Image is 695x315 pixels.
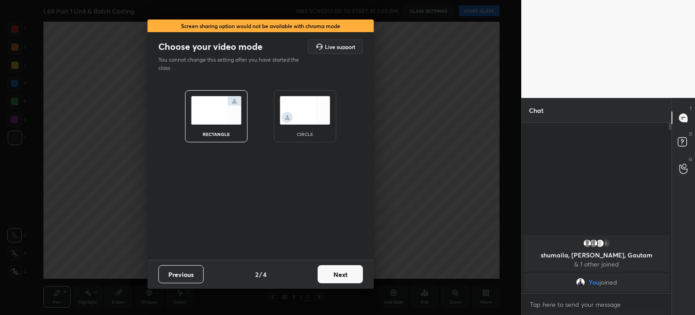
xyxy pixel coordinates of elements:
[158,265,204,283] button: Previous
[522,98,551,122] p: Chat
[589,239,598,248] img: default.png
[198,132,234,136] div: rectangle
[255,270,258,279] h4: 2
[576,278,585,287] img: 78d879e9ade943c4a63fa74a256d960a.jpg
[325,44,355,49] h5: Live support
[689,156,692,163] p: G
[191,96,242,125] img: normalScreenIcon.ae25ed63.svg
[280,96,330,125] img: circleScreenIcon.acc0effb.svg
[522,233,671,293] div: grid
[589,279,600,286] span: You
[158,56,305,72] p: You cannot change this setting after you have started the class
[263,270,267,279] h4: 4
[529,252,664,259] p: shumaila, [PERSON_NAME], Gautam
[583,239,592,248] img: default.png
[318,265,363,283] button: Next
[259,270,262,279] h4: /
[690,105,692,112] p: T
[600,279,617,286] span: joined
[287,132,323,136] div: circle
[158,41,262,53] h2: Choose your video mode
[689,131,692,137] p: D
[602,239,611,248] div: 1
[529,261,664,268] p: & 1 other joined
[148,19,374,33] div: Screen sharing option would not be available with chroma mode
[595,239,605,248] img: ee0d6f3888534c3aa58af37baf679221.jpg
